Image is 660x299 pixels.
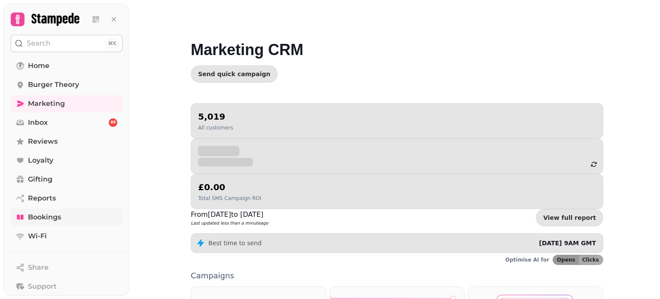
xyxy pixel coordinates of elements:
p: Last updated less than a minute ago [191,220,268,226]
p: From [DATE] to [DATE] [191,210,268,220]
a: Gifting [11,171,122,188]
button: Opens [553,255,579,265]
span: 49 [110,120,116,126]
a: Reviews [11,133,122,150]
iframe: Chat Widget [617,258,660,299]
p: Campaigns [191,272,603,280]
button: Clicks [579,255,603,265]
button: refresh [587,157,601,172]
span: Inbox [28,117,48,128]
span: Wi-Fi [28,231,47,241]
a: Marketing [11,95,122,112]
span: Opens [557,257,575,262]
span: Bookings [28,212,61,222]
a: Bookings [11,209,122,226]
span: [DATE] 9AM GMT [539,240,596,247]
span: Gifting [28,174,52,185]
span: Support [28,281,57,292]
p: Best time to send [208,239,262,247]
p: Search [27,38,50,49]
p: All customers [198,124,233,131]
span: Burger Theory [28,80,79,90]
span: Send quick campaign [198,71,270,77]
a: Reports [11,190,122,207]
span: Clicks [582,257,599,262]
p: Optimise AI for [505,256,549,263]
button: Share [11,259,122,276]
a: Burger Theory [11,76,122,93]
a: Home [11,57,122,74]
span: Loyalty [28,155,53,166]
span: Reviews [28,136,58,147]
h2: £0.00 [198,181,261,193]
a: Wi-Fi [11,228,122,245]
a: Loyalty [11,152,122,169]
button: Support [11,278,122,295]
a: View full report [536,209,603,226]
h2: 5,019 [198,111,233,123]
div: ⌘K [106,39,119,48]
span: Home [28,61,49,71]
h1: Marketing CRM [191,21,603,59]
button: Search⌘K [11,35,122,52]
span: Marketing [28,99,65,109]
span: Share [28,262,49,273]
a: Inbox49 [11,114,122,131]
span: Reports [28,193,56,203]
p: Total SMS Campaign ROI [198,195,261,202]
button: Send quick campaign [191,65,278,83]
